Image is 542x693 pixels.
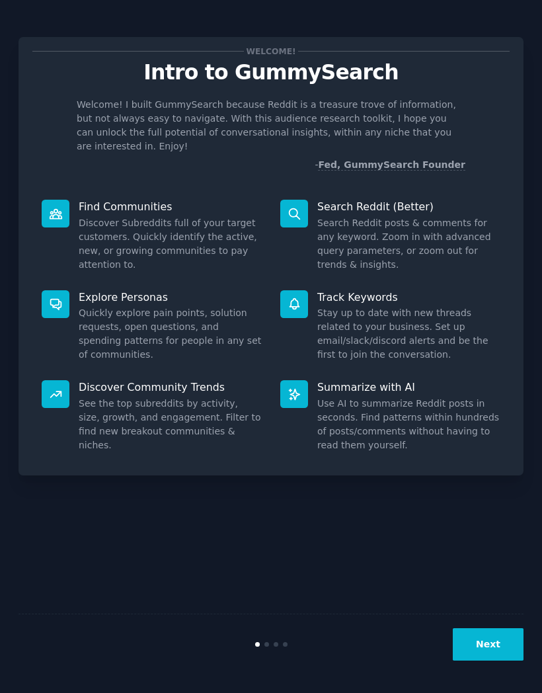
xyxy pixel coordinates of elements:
[79,290,262,304] p: Explore Personas
[317,306,500,362] dd: Stay up to date with new threads related to your business. Set up email/slack/discord alerts and ...
[79,397,262,452] dd: See the top subreddits by activity, size, growth, and engagement. Filter to find new breakout com...
[79,306,262,362] dd: Quickly explore pain points, solution requests, open questions, and spending patterns for people ...
[317,290,500,304] p: Track Keywords
[453,628,523,661] button: Next
[317,216,500,272] dd: Search Reddit posts & comments for any keyword. Zoom in with advanced query parameters, or zoom o...
[79,380,262,394] p: Discover Community Trends
[79,200,262,214] p: Find Communities
[32,61,510,84] p: Intro to GummySearch
[317,200,500,214] p: Search Reddit (Better)
[315,158,465,172] div: -
[317,397,500,452] dd: Use AI to summarize Reddit posts in seconds. Find patterns within hundreds of posts/comments with...
[244,44,298,58] span: Welcome!
[317,380,500,394] p: Summarize with AI
[79,216,262,272] dd: Discover Subreddits full of your target customers. Quickly identify the active, new, or growing c...
[77,98,465,153] p: Welcome! I built GummySearch because Reddit is a treasure trove of information, but not always ea...
[318,159,465,171] a: Fed, GummySearch Founder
